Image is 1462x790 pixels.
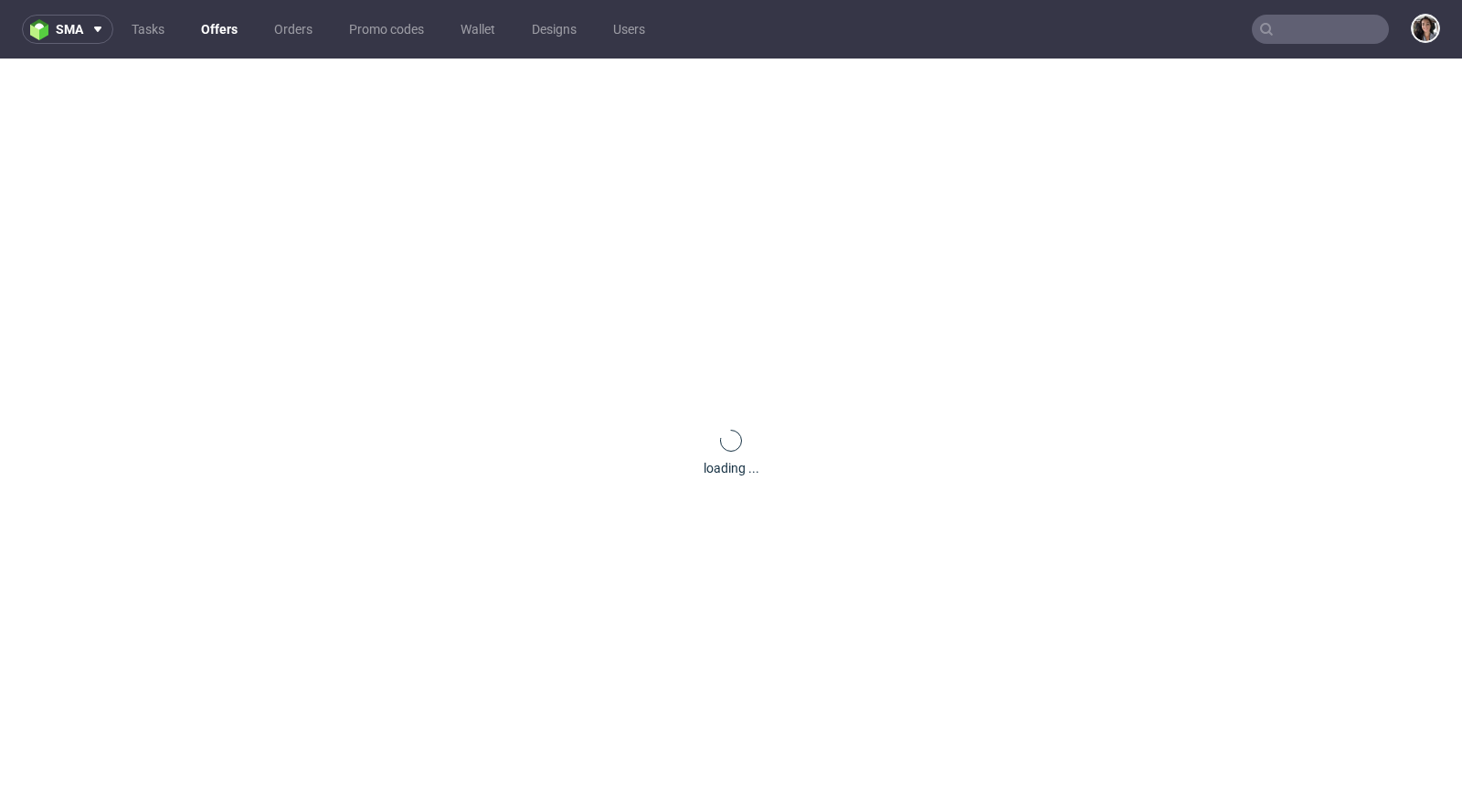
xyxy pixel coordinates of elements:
[521,15,588,44] a: Designs
[450,15,506,44] a: Wallet
[190,15,249,44] a: Offers
[30,19,56,40] img: logo
[1413,16,1438,41] img: Moreno Martinez Cristina
[338,15,435,44] a: Promo codes
[602,15,656,44] a: Users
[56,23,83,36] span: sma
[22,15,113,44] button: sma
[263,15,323,44] a: Orders
[121,15,175,44] a: Tasks
[704,459,759,477] div: loading ...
